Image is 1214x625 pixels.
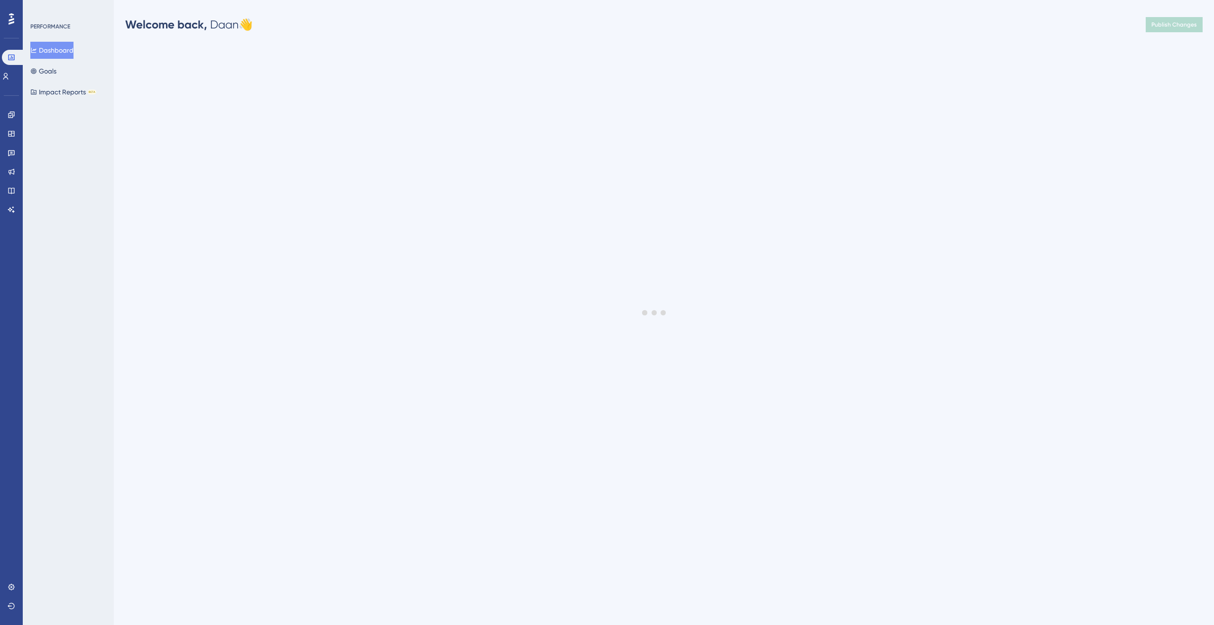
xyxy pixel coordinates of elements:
button: Impact ReportsBETA [30,83,96,101]
button: Goals [30,63,56,80]
div: BETA [88,90,96,94]
div: Daan 👋 [125,17,253,32]
button: Dashboard [30,42,74,59]
button: Publish Changes [1146,17,1203,32]
div: PERFORMANCE [30,23,70,30]
span: Welcome back, [125,18,207,31]
span: Publish Changes [1151,21,1197,28]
